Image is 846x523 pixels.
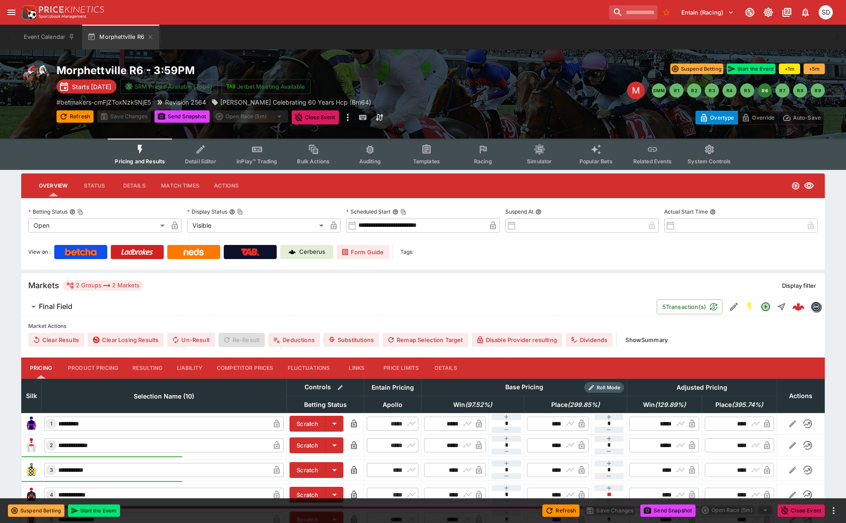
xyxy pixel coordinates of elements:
[752,113,775,122] p: Override
[241,248,259,256] img: TabNZ
[758,299,774,315] button: Open
[125,357,169,379] button: Resulting
[211,98,371,107] div: Melita Dansie Celebrating 60 Years Hcp (Bm64)
[804,64,825,74] button: +5m
[154,110,210,123] button: Send Snapshot
[804,181,814,191] svg: Visible
[793,83,807,98] button: R8
[28,280,59,290] h5: Markets
[167,333,214,347] button: Un-Result
[28,218,168,233] div: Open
[593,384,624,391] span: Roll Mode
[792,301,805,313] img: logo-cerberus--red.svg
[77,209,83,215] button: Copy To Clipboard
[742,4,758,20] button: Connected to PK
[337,357,376,379] button: Links
[740,83,754,98] button: R5
[292,110,339,124] button: Close Event
[335,382,346,393] button: Bulk edit
[346,208,391,215] p: Scheduled Start
[280,245,333,259] a: Cerberus
[337,245,389,259] a: Form Guide
[760,4,776,20] button: Toggle light/dark mode
[56,64,441,77] h2: Copy To Clipboard
[299,248,325,256] p: Cerberus
[652,83,825,98] nav: pagination navigation
[21,298,657,316] button: Final Field
[287,379,364,396] th: Controls
[413,158,440,165] span: Templates
[24,463,38,477] img: runner 3
[21,357,61,379] button: Pricing
[579,158,613,165] span: Popular Bets
[722,83,737,98] button: R4
[115,158,165,165] span: Pricing and Results
[696,111,738,124] button: Overtype
[213,110,288,123] div: split button
[281,357,337,379] button: Fluctuations
[392,209,399,215] button: Scheduled StartCopy To Clipboard
[620,333,673,347] button: ShowSummary
[294,399,357,410] span: Betting Status
[816,3,835,22] button: Stuart Dibb
[121,248,153,256] img: Ladbrokes
[24,438,38,452] img: runner 2
[566,333,613,347] button: Dividends
[627,82,645,99] div: Edit Meeting
[218,333,265,347] span: Re-Result
[48,442,55,448] span: 2
[811,302,821,312] img: betmakers
[652,83,666,98] button: SMM
[541,399,609,410] span: Place(299.85%)
[68,504,120,517] button: Start the Event
[774,299,790,315] button: Straight
[154,175,207,196] button: Match Times
[426,357,466,379] button: Details
[779,4,795,20] button: Documentation
[659,5,673,19] button: No Bookmarks
[24,417,38,431] img: runner 1
[32,175,75,196] button: Overview
[676,5,739,19] button: Select Tenant
[778,504,825,517] button: Close Event
[542,504,579,517] button: Refresh
[290,437,326,453] button: Scratch
[400,245,414,259] label: Tags:
[502,382,547,393] div: Base Pricing
[472,333,562,347] button: Disable Provider resulting
[688,158,731,165] span: System Controls
[706,399,773,410] span: Place(395.74%)
[811,83,825,98] button: R9
[737,111,778,124] button: Override
[760,301,771,312] svg: Open
[165,98,206,107] p: Revision 2564
[535,209,541,215] button: Suspend At
[726,299,742,315] button: Edit Detail
[793,113,821,122] p: Auto-Save
[669,83,684,98] button: R1
[640,504,696,517] button: Send Snapshot
[444,399,502,410] span: Win(97.52%)
[210,357,281,379] button: Competitor Prices
[185,158,216,165] span: Detail Editor
[39,302,72,311] h6: Final Field
[49,421,54,427] span: 1
[792,301,805,313] div: 559e7b10-7178-4845-be0a-4bd9f6209905
[184,248,203,256] img: Neds
[584,382,624,393] div: Show/hide Price Roll mode configuration.
[742,299,758,315] button: SGM Enabled
[657,299,722,314] button: 5Transaction(s)
[114,175,154,196] button: Details
[687,83,701,98] button: R2
[383,333,468,347] button: Remap Selection Target
[48,492,55,498] span: 4
[222,79,311,94] button: Jetbet Meeting Available
[364,379,421,396] th: Entain Pricing
[633,158,672,165] span: Related Events
[19,25,80,49] button: Event Calendar
[226,82,235,91] img: jetbet-logo.svg
[290,462,326,478] button: Scratch
[19,4,37,21] img: PriceKinetics Logo
[237,209,243,215] button: Copy To Clipboard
